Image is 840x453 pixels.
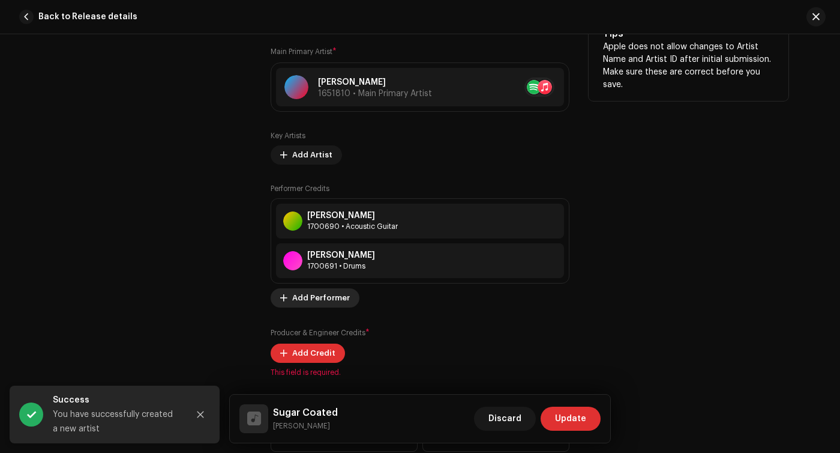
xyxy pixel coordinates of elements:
p: [PERSON_NAME] [318,76,432,89]
div: You have successfully created a new artist [53,407,179,436]
span: Update [555,407,586,431]
div: Drums [307,261,375,271]
button: Update [541,407,601,431]
div: [PERSON_NAME] [307,251,375,260]
button: Discard [474,407,536,431]
label: Performer Credits [271,184,329,193]
span: Add Credit [292,341,335,365]
small: Main Primary Artist [271,48,332,55]
small: Producer & Engineer Credits [271,329,365,336]
div: Success [53,393,179,407]
div: Acoustic Guitar [307,222,398,231]
button: Add Performer [271,288,359,308]
button: Add Credit [271,344,345,363]
span: Discard [488,407,521,431]
p: Apple does not allow changes to Artist Name and Artist ID after initial submission. Make sure the... [603,41,774,91]
button: Close [188,403,212,427]
span: Add Artist [292,143,332,167]
label: Key Artists [271,131,305,141]
span: This field is required. [271,368,569,377]
span: 1651810 • Main Primary Artist [318,90,432,98]
span: Add Performer [292,286,350,310]
div: [PERSON_NAME] [307,211,398,220]
h5: Sugar Coated [273,406,338,420]
small: Sugar Coated [273,420,338,432]
button: Add Artist [271,145,342,165]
